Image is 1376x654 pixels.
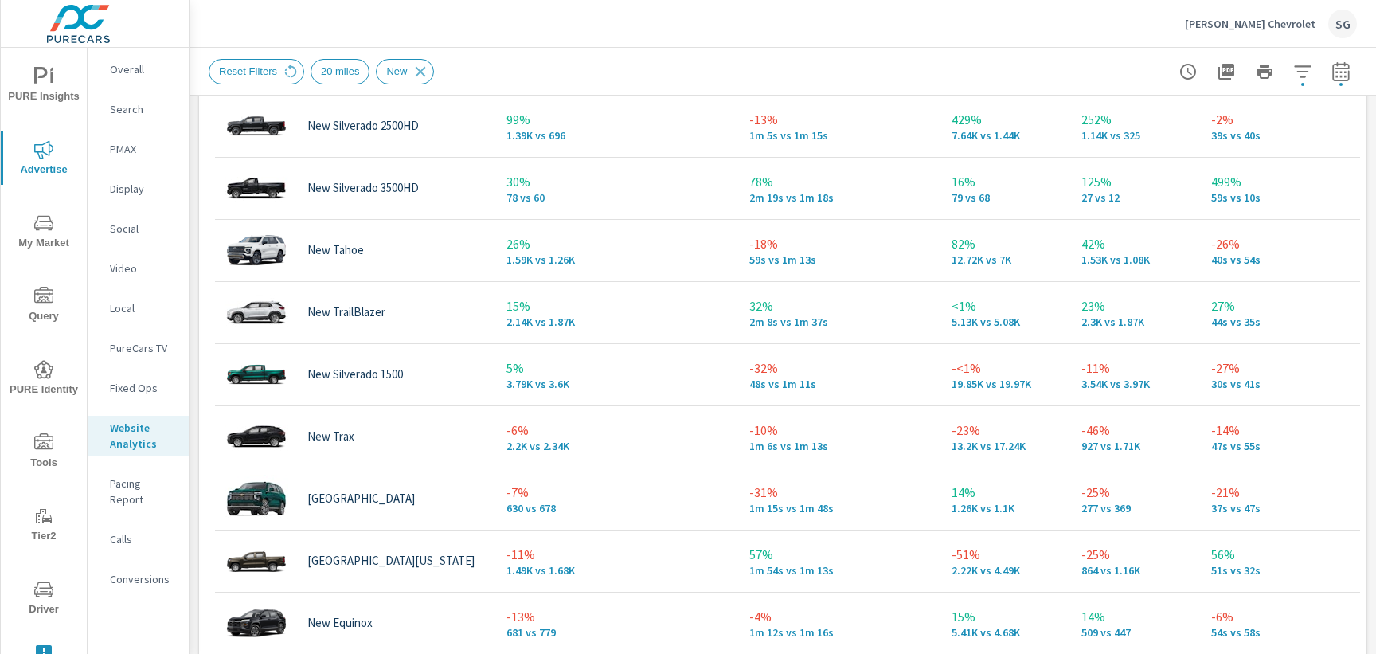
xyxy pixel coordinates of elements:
[88,336,189,360] div: PureCars TV
[506,191,724,204] p: 78 vs 60
[749,483,926,502] p: -31%
[1081,172,1186,191] p: 125%
[749,296,926,315] p: 32%
[6,433,82,472] span: Tools
[110,181,176,197] p: Display
[506,626,724,639] p: 681 vs 779
[6,67,82,106] span: PURE Insights
[749,253,926,266] p: 59s vs 1m 13s
[1081,129,1186,142] p: 1.14K vs 325
[110,531,176,547] p: Calls
[110,476,176,507] p: Pacing Report
[506,545,724,564] p: -11%
[6,580,82,619] span: Driver
[307,429,354,444] p: New Trax
[506,440,724,452] p: 2.2K vs 2.34K
[88,257,189,280] div: Video
[307,305,385,319] p: New TrailBlazer
[1081,315,1186,328] p: 2,300 vs 1,873
[952,296,1056,315] p: <1%
[1081,421,1186,440] p: -46%
[1328,10,1357,38] div: SG
[749,358,926,378] p: -32%
[749,564,926,577] p: 1m 54s vs 1m 13s
[88,177,189,201] div: Display
[952,191,1056,204] p: 79 vs 68
[307,554,475,568] p: [GEOGRAPHIC_DATA][US_STATE]
[225,226,288,274] img: glamour
[110,221,176,237] p: Social
[376,59,434,84] div: New
[88,376,189,400] div: Fixed Ops
[952,110,1056,129] p: 429%
[749,626,926,639] p: 1m 12s vs 1m 16s
[88,567,189,591] div: Conversions
[1081,253,1186,266] p: 1,527 vs 1,078
[506,358,724,378] p: 5%
[749,440,926,452] p: 1m 6s vs 1m 13s
[952,378,1056,390] p: 19.85K vs 19.97K
[225,288,288,336] img: glamour
[952,502,1056,515] p: 1,255 vs 1,097
[6,287,82,326] span: Query
[307,243,364,257] p: New Tahoe
[952,545,1056,564] p: -51%
[749,421,926,440] p: -10%
[749,502,926,515] p: 1m 15s vs 1m 48s
[506,502,724,515] p: 630 vs 678
[88,527,189,551] div: Calls
[749,129,926,142] p: 1m 5s vs 1m 15s
[506,483,724,502] p: -7%
[1249,56,1280,88] button: Print Report
[1081,358,1186,378] p: -11%
[952,172,1056,191] p: 16%
[1081,191,1186,204] p: 27 vs 12
[110,141,176,157] p: PMAX
[110,61,176,77] p: Overall
[952,358,1056,378] p: -<1%
[1081,607,1186,626] p: 14%
[952,440,1056,452] p: 13,202 vs 17,244
[1081,234,1186,253] p: 42%
[1210,56,1242,88] button: "Export Report to PDF"
[1081,545,1186,564] p: -25%
[88,472,189,511] div: Pacing Report
[88,137,189,161] div: PMAX
[952,253,1056,266] p: 12,719 vs 6,998
[749,191,926,204] p: 2m 19s vs 1m 18s
[952,234,1056,253] p: 82%
[506,234,724,253] p: 26%
[749,110,926,129] p: -13%
[209,59,304,84] div: Reset Filters
[506,172,724,191] p: 30%
[6,360,82,399] span: PURE Identity
[506,421,724,440] p: -6%
[952,421,1056,440] p: -23%
[952,129,1056,142] p: 7,637 vs 1,444
[1081,564,1186,577] p: 864 vs 1,158
[110,571,176,587] p: Conversions
[506,564,724,577] p: 1,486 vs 1,676
[225,537,288,585] img: glamour
[307,181,419,195] p: New Silverado 3500HD
[749,545,926,564] p: 57%
[88,217,189,241] div: Social
[6,507,82,546] span: Tier2
[749,172,926,191] p: 78%
[225,164,288,212] img: glamour
[6,213,82,253] span: My Market
[110,420,176,452] p: Website Analytics
[952,626,1056,639] p: 5,407 vs 4,684
[88,296,189,320] div: Local
[307,119,419,133] p: New Silverado 2500HD
[225,599,288,647] img: glamour
[749,315,926,328] p: 2m 8s vs 1m 37s
[110,300,176,316] p: Local
[377,65,416,77] span: New
[88,416,189,456] div: Website Analytics
[1081,296,1186,315] p: 23%
[506,129,724,142] p: 1,386 vs 696
[1081,502,1186,515] p: 277 vs 369
[1081,440,1186,452] p: 927 vs 1,712
[110,380,176,396] p: Fixed Ops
